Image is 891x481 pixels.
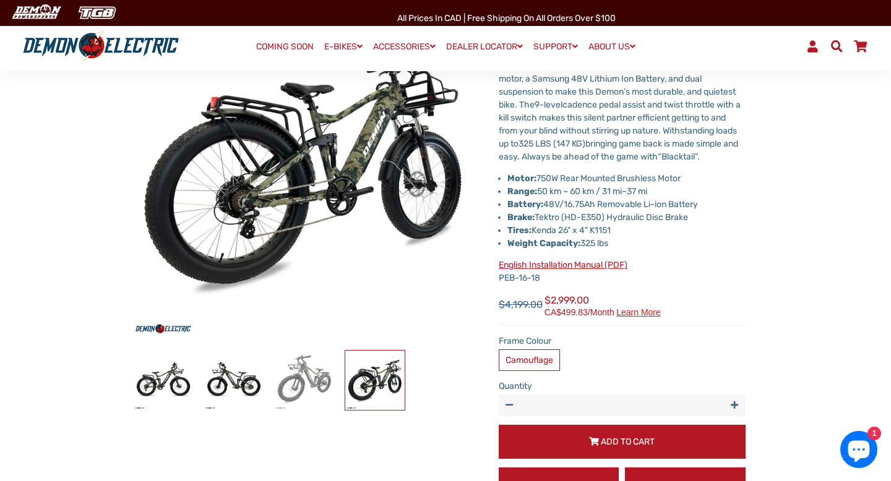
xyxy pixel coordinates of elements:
[601,436,655,447] span: Add to Cart
[661,151,695,162] span: Blacktail
[499,349,560,371] label: Camouflage
[724,394,746,416] button: Increase item quantity by one
[499,394,520,416] button: Reduce item quantity by one
[507,238,580,249] strong: Weight Capacity:
[507,198,746,211] li: 48V/16.75Ah Removable Li-ion Battery
[507,211,746,224] li: Tektro (HD-E350) Hydraulic Disc Brake
[499,260,627,283] span: PEB-16-18
[529,38,582,56] a: SUPPORT
[695,151,700,162] span: ”.
[544,293,661,317] span: $2,999.00
[320,38,367,56] a: E-BIKES
[507,199,543,210] strong: Battery:
[134,351,193,410] img: Blacktail Hunting eBike - Demon Electric
[252,38,318,56] a: COMING SOON
[507,212,535,223] strong: Brake:
[507,225,532,236] strong: Tires:
[369,38,440,56] a: ACCESSORIES
[499,297,543,312] span: $4,199.00
[507,172,746,185] li: 750W Rear Mounted Brushless Motor
[837,431,881,471] inbox-online-store-chat: Shopify online store chat
[507,186,537,197] strong: Range:
[499,100,741,162] span: cadence pedal assist and twist throttle with a kill switch makes this silent partner efficient ge...
[658,151,661,162] span: “
[345,351,405,410] img: Blacktail Hunting eBike - Demon Electric
[72,2,123,23] img: TGB Canada
[499,380,746,393] label: Quantity
[6,2,66,23] img: Demon Electric
[499,260,627,270] a: English Installation Manual (PDF)
[507,237,746,250] li: 325 lbs
[499,425,746,459] button: Add to Cart
[499,334,746,347] label: Frame Colour
[397,13,616,23] span: All Prices in CAD | Free shipping on all orders over $100
[519,138,585,149] span: 325 LBS (147 KG)
[19,30,183,62] img: Demon Electric logo
[507,173,536,184] strong: Motor:
[584,38,640,56] a: ABOUT US
[535,100,562,110] span: 9-level
[499,394,746,416] input: quantity
[622,186,627,197] span: –
[204,351,264,410] img: Blacktail Hunting eBike - Demon Electric
[624,87,626,97] span: ’
[275,351,334,410] img: Blacktail Hunting eBike - Demon Electric
[507,224,746,237] li: Kenda 26" x 4" K1151
[499,87,736,110] span: s most durable, and quietest bike. The
[442,38,527,56] a: DEALER LOCATOR
[507,185,746,198] li: 50 km – 60 km / 31 mi 37 mi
